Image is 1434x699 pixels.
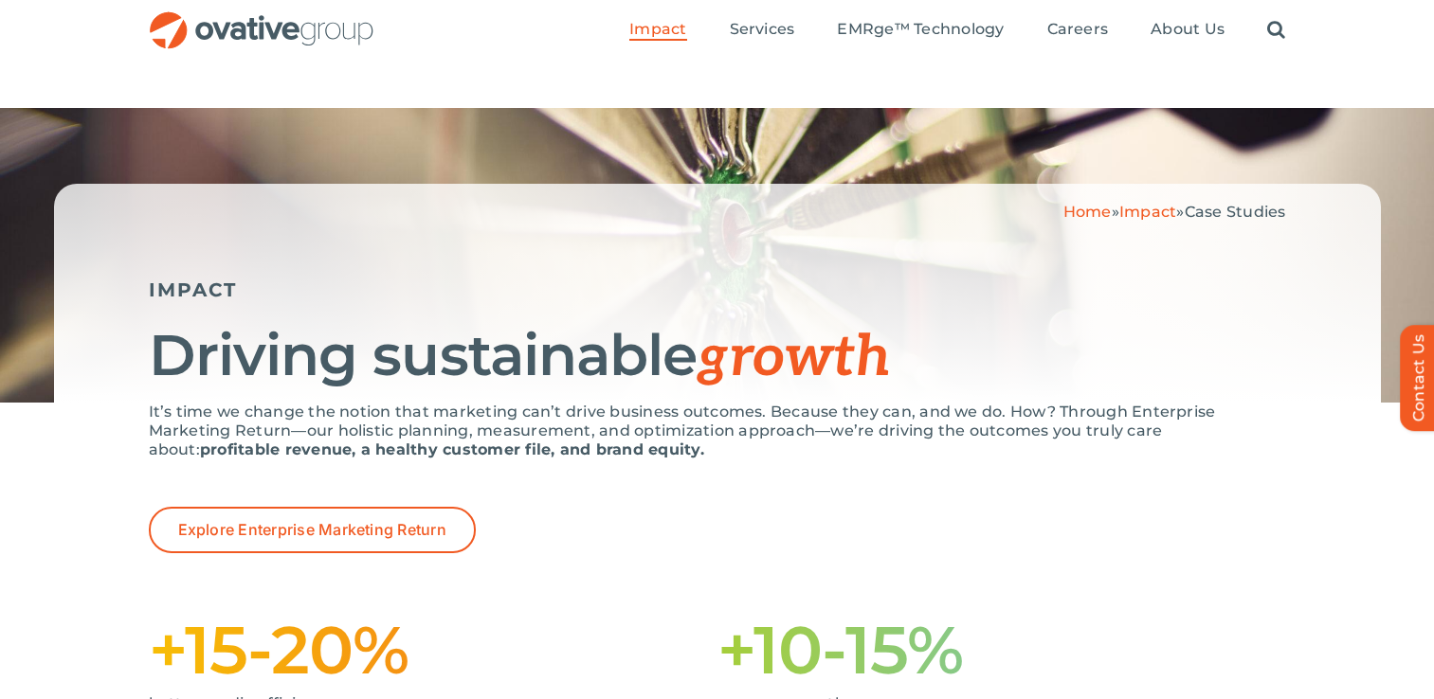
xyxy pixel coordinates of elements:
span: Explore Enterprise Marketing Return [178,521,446,539]
strong: profitable revenue, a healthy customer file, and brand equity. [200,440,704,458]
a: OG_Full_horizontal_RGB [148,9,375,27]
a: Explore Enterprise Marketing Return [149,507,476,553]
span: growth [697,324,890,392]
h1: +15-20% [149,619,717,680]
a: EMRge™ Technology [837,20,1004,41]
span: Case Studies [1185,203,1286,221]
span: Services [730,20,795,39]
span: About Us [1151,20,1225,39]
a: Impact [629,20,686,41]
span: » » [1063,203,1286,221]
a: About Us [1151,20,1225,41]
h5: IMPACT [149,278,1286,301]
span: Careers [1047,20,1109,39]
p: It’s time we change the notion that marketing can’t drive business outcomes. Because they can, an... [149,403,1286,459]
span: Impact [629,20,686,39]
a: Careers [1047,20,1109,41]
a: Home [1063,203,1112,221]
a: Services [730,20,795,41]
h1: +10-15% [717,619,1286,680]
h1: Driving sustainable [149,325,1286,388]
span: EMRge™ Technology [837,20,1004,39]
a: Impact [1119,203,1176,221]
a: Search [1267,20,1285,41]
